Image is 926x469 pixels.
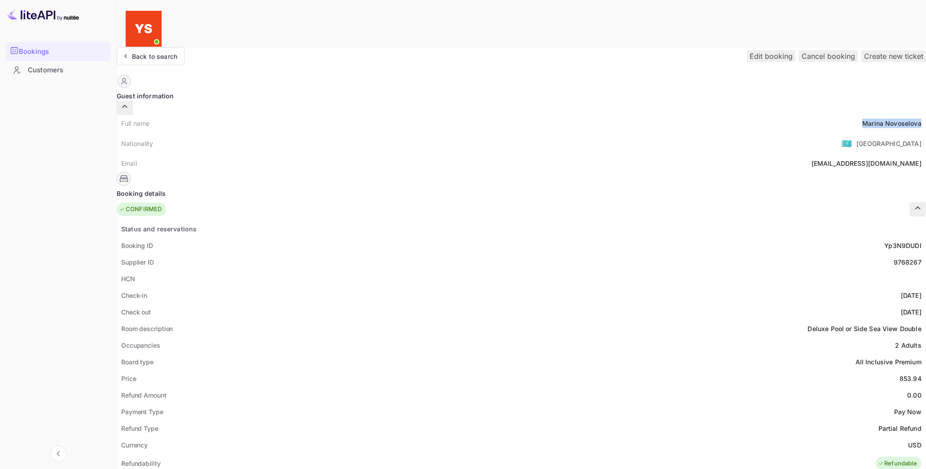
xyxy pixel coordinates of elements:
[901,291,922,300] div: [DATE]
[121,119,149,127] ya-tr-span: Full name
[117,189,166,198] ya-tr-span: Booking details
[5,42,111,61] div: Bookings
[894,257,922,267] div: 9768267
[808,325,922,332] ya-tr-span: Deluxe Pool or Side Sea View Double
[50,446,66,462] button: Collapse navigation
[121,425,158,432] ya-tr-span: Refund Type
[121,159,137,167] ya-tr-span: Email
[900,374,922,383] div: 853.94
[126,11,162,47] img: Yandex Support
[121,292,147,299] ya-tr-span: Check-in
[907,390,922,400] div: 0.00
[908,441,922,449] ya-tr-span: USD
[864,52,923,61] ya-tr-span: Create new ticket
[747,50,795,62] button: Edit booking
[121,441,148,449] ya-tr-span: Currency
[121,275,135,283] ya-tr-span: HCN
[5,62,111,78] a: Customers
[5,42,111,60] a: Bookings
[842,135,852,151] span: United States
[862,119,883,127] ya-tr-span: Marina
[121,391,167,399] ya-tr-span: Refund Amount
[28,65,63,75] ya-tr-span: Customers
[121,242,153,249] ya-tr-span: Booking ID
[121,460,161,467] ya-tr-span: Refundability
[842,138,852,148] ya-tr-span: 🇰🇿
[19,47,49,57] ya-tr-span: Bookings
[121,358,154,366] ya-tr-span: Board type
[894,408,922,416] ya-tr-span: Pay Now
[895,341,922,349] ya-tr-span: 2 Adults
[121,375,136,382] ya-tr-span: Price
[121,408,163,416] ya-tr-span: Payment Type
[885,459,917,468] ya-tr-span: Refundable
[7,7,79,22] img: LiteAPI logo
[121,308,151,316] ya-tr-span: Check out
[5,62,111,79] div: Customers
[861,50,926,62] button: Create new ticket
[121,325,173,332] ya-tr-span: Room description
[878,425,922,432] ya-tr-span: Partial Refund
[901,307,922,317] div: [DATE]
[121,225,197,233] ya-tr-span: Status and reservations
[886,119,922,127] ya-tr-span: Novoselova
[117,91,174,101] ya-tr-span: Guest information
[121,140,154,147] ya-tr-span: Nationality
[856,140,922,147] ya-tr-span: [GEOGRAPHIC_DATA]
[750,52,793,61] ya-tr-span: Edit booking
[856,358,922,366] ya-tr-span: All Inclusive Premium
[126,205,162,214] ya-tr-span: CONFIRMED
[121,341,160,349] ya-tr-span: Occupancies
[799,50,858,62] button: Cancel booking
[802,52,855,61] ya-tr-span: Cancel booking
[885,242,922,249] ya-tr-span: Yp3N9DUDI
[812,159,922,167] ya-tr-span: [EMAIL_ADDRESS][DOMAIN_NAME]
[132,53,177,60] ya-tr-span: Back to search
[121,258,154,266] ya-tr-span: Supplier ID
